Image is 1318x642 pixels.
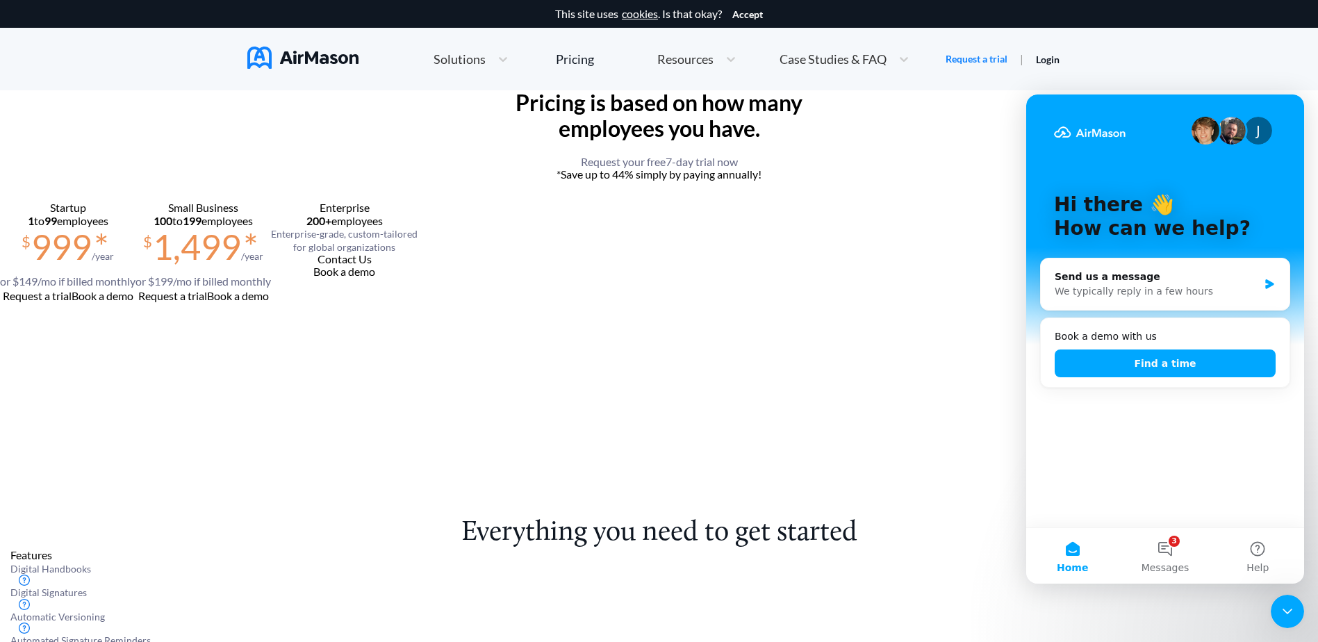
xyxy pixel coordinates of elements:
b: 200+ [306,214,331,227]
span: 1,499 [153,226,241,267]
div: Small Business [135,201,271,214]
span: Resources [657,53,714,65]
button: Book a demo [72,290,133,302]
section: employees [271,215,418,227]
iframe: Intercom live chat [1026,94,1304,584]
span: Case Studies & FAQ [780,53,887,65]
b: 99 [44,214,57,227]
iframe: Intercom live chat [1271,595,1304,628]
span: Enterprise-grade, custom-tailored for global organizations [271,228,418,252]
div: Contact Us [271,253,418,265]
section: employees [135,215,271,227]
button: Book a demo [207,290,269,302]
a: Request a trial [946,52,1007,66]
button: Request a trial [3,290,72,302]
span: to [154,214,201,227]
img: svg+xml;base64,PD94bWwgdmVyc2lvbj0iMS4wIiBlbmNvZGluZz0idXRmLTgiPz4KPHN2ZyB3aWR0aD0iMTZweCIgaGVpZ2... [19,575,30,586]
div: Enterprise [271,201,418,214]
span: $ [22,227,31,250]
span: Digital Handbooks [10,563,91,575]
span: | [1020,52,1023,65]
span: Save up to 44% simply by paying annually! [561,167,761,181]
a: cookies [622,8,658,20]
span: Automatic Versioning [10,611,105,623]
span: to [28,214,57,227]
b: 199 [183,214,201,227]
span: $ [143,227,152,250]
a: Login [1036,53,1060,65]
div: Pricing [556,53,594,65]
button: Request a trial [138,290,207,302]
img: svg+xml;base64,PD94bWwgdmVyc2lvbj0iMS4wIiBlbmNvZGluZz0idXRmLTgiPz4KPHN2ZyB3aWR0aD0iMTZweCIgaGVpZ2... [19,623,30,634]
b: 1 [28,214,34,227]
b: 100 [154,214,172,227]
a: Pricing [556,47,594,72]
img: svg+xml;base64,PD94bWwgdmVyc2lvbj0iMS4wIiBlbmNvZGluZz0idXRmLTgiPz4KPHN2ZyB3aWR0aD0iMTZweCIgaGVpZ2... [19,599,30,610]
div: Features [10,549,1308,561]
button: Accept cookies [732,9,763,20]
button: Book a demo [313,265,375,278]
span: or $ 199 /mo if billed monthly [135,274,271,288]
h2: Everything you need to get started [10,517,1308,549]
span: Solutions [434,53,486,65]
img: AirMason Logo [247,47,359,69]
span: Digital Signatures [10,586,87,598]
span: 999 [31,226,92,267]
